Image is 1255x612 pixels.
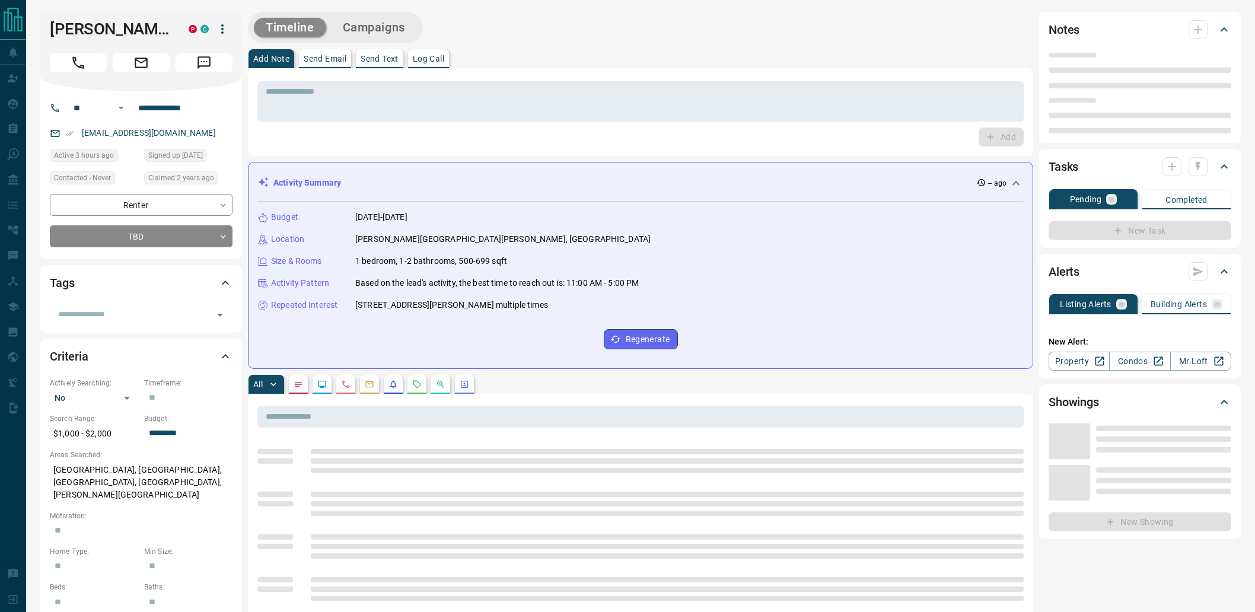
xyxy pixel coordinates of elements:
div: TBD [50,225,232,247]
svg: Opportunities [436,380,445,389]
svg: Email Verified [65,129,74,138]
div: Fri May 18 2018 [144,149,232,165]
p: Send Email [304,55,346,63]
span: Email [113,53,170,72]
p: [DATE]-[DATE] [355,211,407,224]
p: Log Call [413,55,444,63]
div: Criteria [50,342,232,371]
p: Search Range: [50,413,138,424]
p: Timeframe: [144,378,232,388]
span: Claimed 2 years ago [148,172,214,184]
p: 1 bedroom, 1-2 bathrooms, 500-699 sqft [355,255,507,267]
div: No [50,388,138,407]
p: -- ago [988,178,1006,189]
div: Renter [50,194,232,216]
p: [GEOGRAPHIC_DATA], [GEOGRAPHIC_DATA], [GEOGRAPHIC_DATA], [GEOGRAPHIC_DATA], [PERSON_NAME][GEOGRAP... [50,460,232,505]
p: Home Type: [50,546,138,557]
div: Showings [1049,388,1231,416]
p: Beds: [50,582,138,592]
p: Areas Searched: [50,450,232,460]
p: $1,000 - $2,000 [50,424,138,444]
button: Open [114,101,128,115]
span: Contacted - Never [54,172,111,184]
button: Timeline [254,18,326,37]
button: Campaigns [331,18,417,37]
svg: Calls [341,380,351,389]
p: Budget [271,211,298,224]
svg: Lead Browsing Activity [317,380,327,389]
p: Repeated Interest [271,299,337,311]
h1: [PERSON_NAME] [50,20,171,39]
svg: Requests [412,380,422,389]
a: Property [1049,352,1110,371]
span: Active 3 hours ago [54,149,114,161]
a: Mr.Loft [1170,352,1231,371]
p: Activity Summary [273,177,341,189]
div: condos.ca [200,25,209,33]
p: [PERSON_NAME][GEOGRAPHIC_DATA][PERSON_NAME], [GEOGRAPHIC_DATA] [355,233,651,246]
h2: Tasks [1049,157,1078,176]
div: Alerts [1049,257,1231,286]
span: Message [176,53,232,72]
p: Based on the lead's activity, the best time to reach out is: 11:00 AM - 5:00 PM [355,277,639,289]
svg: Emails [365,380,374,389]
p: Send Text [361,55,399,63]
p: Completed [1165,196,1208,204]
svg: Agent Actions [460,380,469,389]
span: Call [50,53,107,72]
p: Min Size: [144,546,232,557]
a: Condos [1109,352,1170,371]
p: Building Alerts [1151,300,1207,308]
div: Tasks [1049,152,1231,181]
div: Notes [1049,15,1231,44]
p: Listing Alerts [1060,300,1111,308]
p: Motivation: [50,511,232,521]
svg: Notes [294,380,303,389]
svg: Listing Alerts [388,380,398,389]
p: Pending [1070,195,1102,203]
p: Actively Searching: [50,378,138,388]
div: Fri May 05 2023 [144,171,232,188]
h2: Notes [1049,20,1079,39]
div: Activity Summary-- ago [258,172,1023,194]
button: Regenerate [604,329,678,349]
button: Open [212,307,228,323]
div: Wed Aug 13 2025 [50,149,138,165]
p: Location [271,233,304,246]
h2: Tags [50,273,74,292]
p: Size & Rooms [271,255,322,267]
p: [STREET_ADDRESS][PERSON_NAME] multiple times [355,299,548,311]
p: Budget: [144,413,232,424]
p: Activity Pattern [271,277,329,289]
span: Signed up [DATE] [148,149,203,161]
p: All [253,380,263,388]
h2: Alerts [1049,262,1079,281]
div: property.ca [189,25,197,33]
p: Add Note [253,55,289,63]
div: Tags [50,269,232,297]
p: Baths: [144,582,232,592]
a: [EMAIL_ADDRESS][DOMAIN_NAME] [82,128,216,138]
h2: Showings [1049,393,1099,412]
p: New Alert: [1049,336,1231,348]
h2: Criteria [50,347,88,366]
